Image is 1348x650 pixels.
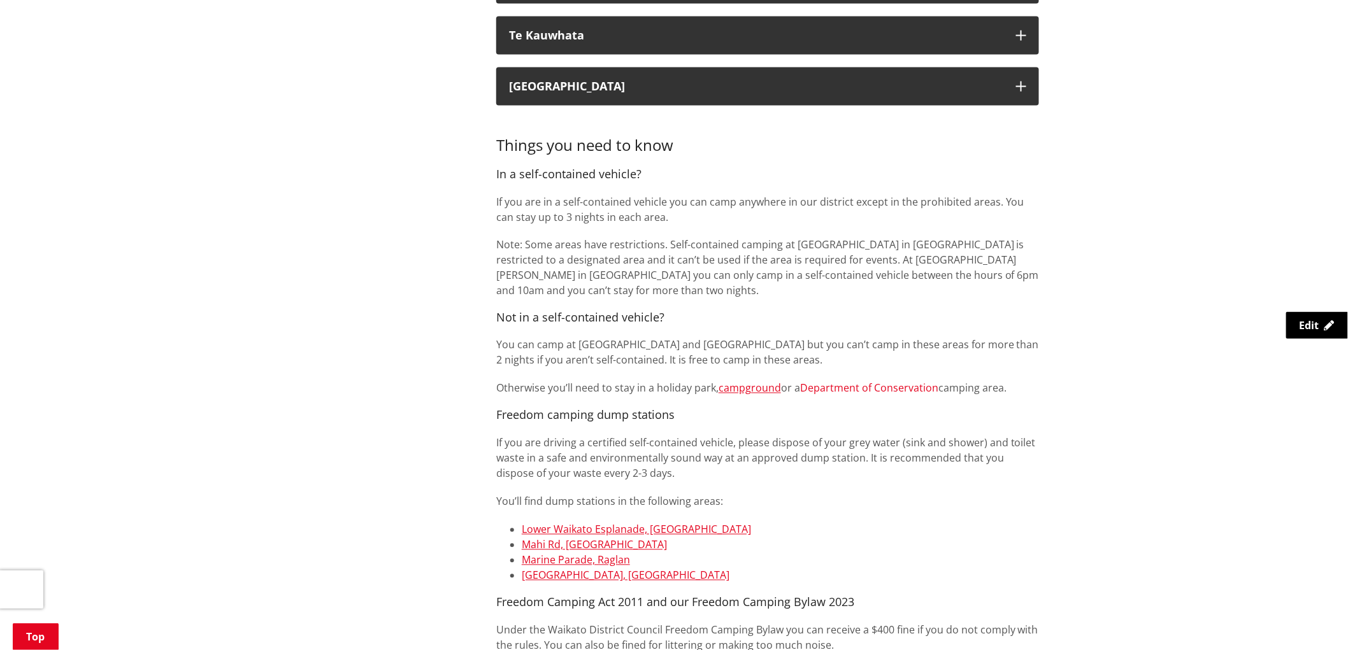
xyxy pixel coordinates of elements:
a: Mahi Rd, [GEOGRAPHIC_DATA] [522,538,667,552]
p: Note: Some areas have restrictions. Self-contained camping at [GEOGRAPHIC_DATA] in [GEOGRAPHIC_DA... [496,237,1039,299]
h4: Not in a self-contained vehicle? [496,311,1039,325]
span: Edit [1300,318,1319,332]
h4: Freedom camping dump stations [496,409,1039,423]
a: Top [13,623,59,650]
a: campground [719,381,781,395]
a: [GEOGRAPHIC_DATA], [GEOGRAPHIC_DATA] [522,569,729,583]
h4: Freedom Camping Act 2011 and our Freedom Camping Bylaw 2023 [496,596,1039,610]
a: Department of Conservation [800,381,938,395]
a: Marine Parade, Raglan [522,553,630,567]
h4: In a self-contained vehicle? [496,167,1039,181]
button: Te Kauwhata [496,17,1039,55]
div: Te Kauwhata [509,29,1003,42]
p: If you are in a self-contained vehicle you can camp anywhere in our district except in the prohib... [496,194,1039,225]
a: Lower Waikato Esplanade, [GEOGRAPHIC_DATA] [522,523,751,537]
h3: Things you need to know [496,118,1039,155]
a: Edit [1286,312,1348,339]
div: [GEOGRAPHIC_DATA] [509,80,1003,93]
iframe: Messenger Launcher [1289,597,1335,642]
p: You’ll find dump stations in the following areas: [496,494,1039,509]
p: You can camp at [GEOGRAPHIC_DATA] and [GEOGRAPHIC_DATA] but you can’t camp in these areas for mor... [496,337,1039,368]
p: Otherwise you’ll need to stay in a holiday park, or a camping area. [496,381,1039,396]
button: [GEOGRAPHIC_DATA] [496,67,1039,106]
p: If you are driving a certified self-contained vehicle, please dispose of your grey water (sink an... [496,435,1039,481]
